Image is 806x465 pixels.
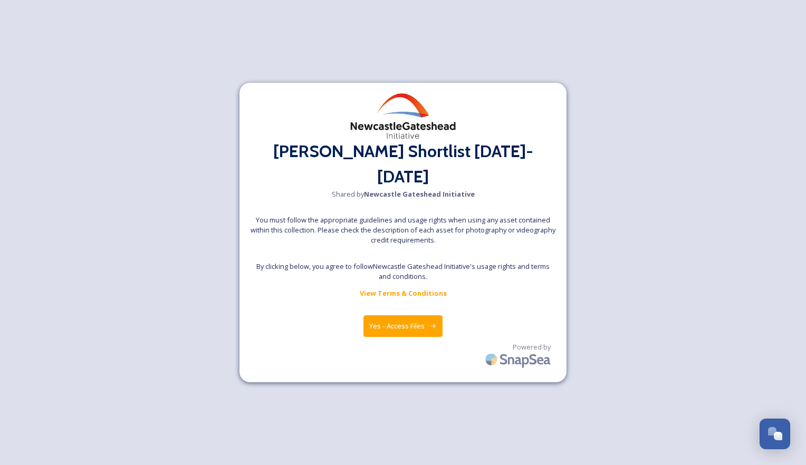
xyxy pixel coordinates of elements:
img: download%20(2).png [350,93,456,139]
span: You must follow the appropriate guidelines and usage rights when using any asset contained within... [250,215,556,246]
span: Powered by [513,342,551,352]
a: View Terms & Conditions [360,287,447,299]
h2: [PERSON_NAME] Shortlist [DATE]-[DATE] [250,139,556,189]
strong: Newcastle Gateshead Initiative [364,189,475,199]
span: By clicking below, you agree to follow Newcastle Gateshead Initiative 's usage rights and terms a... [250,261,556,282]
span: Shared by [332,189,475,199]
button: Yes - Access Files [363,315,443,337]
img: SnapSea Logo [482,347,556,372]
strong: View Terms & Conditions [360,288,447,298]
button: Open Chat [760,419,790,449]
